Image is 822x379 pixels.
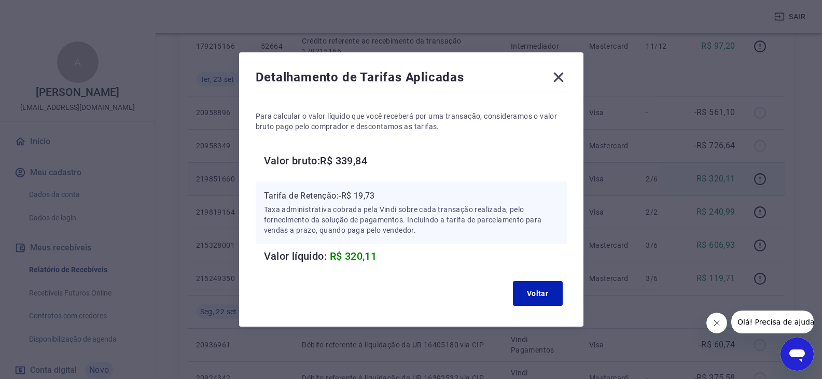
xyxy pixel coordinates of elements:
[264,152,567,169] h6: Valor bruto: R$ 339,84
[731,311,814,333] iframe: Mensagem da empresa
[256,69,567,90] div: Detalhamento de Tarifas Aplicadas
[513,281,563,306] button: Voltar
[706,313,727,333] iframe: Fechar mensagem
[6,7,87,16] span: Olá! Precisa de ajuda?
[264,190,559,202] p: Tarifa de Retenção: -R$ 19,73
[264,248,567,264] h6: Valor líquido:
[264,204,559,235] p: Taxa administrativa cobrada pela Vindi sobre cada transação realizada, pelo fornecimento da soluç...
[256,111,567,132] p: Para calcular o valor líquido que você receberá por uma transação, consideramos o valor bruto pag...
[781,338,814,371] iframe: Botão para abrir a janela de mensagens
[330,250,377,262] span: R$ 320,11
